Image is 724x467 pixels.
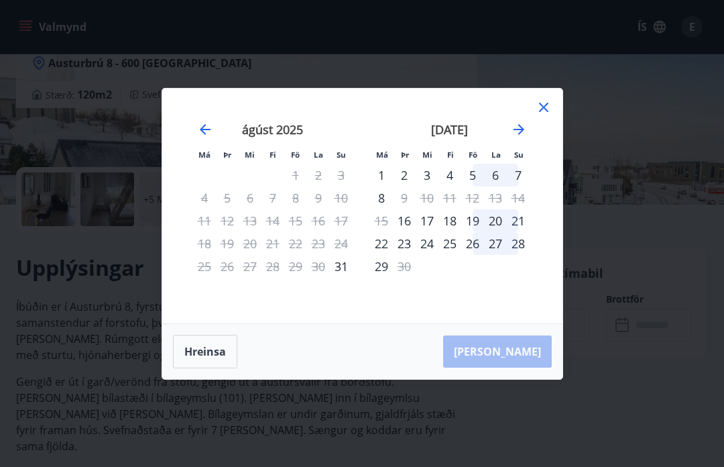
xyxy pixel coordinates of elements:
[330,232,353,255] td: Not available. sunnudagur, 24. ágúst 2025
[393,209,416,232] div: Aðeins innritun í boði
[370,209,393,232] td: Not available. mánudagur, 15. september 2025
[393,164,416,187] div: 2
[193,187,216,209] td: Not available. mánudagur, 4. ágúst 2025
[193,209,216,232] td: Not available. mánudagur, 11. ágúst 2025
[461,209,484,232] div: 19
[370,232,393,255] div: 22
[245,150,255,160] small: Mi
[416,164,438,187] td: miðvikudagur, 3. september 2025
[178,105,546,307] div: Calendar
[261,255,284,278] td: Not available. fimmtudagur, 28. ágúst 2025
[461,232,484,255] div: 26
[447,150,454,160] small: Fi
[370,187,393,209] td: mánudagur, 8. september 2025
[491,150,501,160] small: La
[393,164,416,187] td: þriðjudagur, 2. september 2025
[370,232,393,255] td: mánudagur, 22. september 2025
[261,232,284,255] td: Not available. fimmtudagur, 21. ágúst 2025
[314,150,323,160] small: La
[239,232,261,255] td: Not available. miðvikudagur, 20. ágúst 2025
[193,232,216,255] td: Not available. mánudagur, 18. ágúst 2025
[461,209,484,232] td: föstudagur, 19. september 2025
[307,164,330,187] td: Not available. laugardagur, 2. ágúst 2025
[216,255,239,278] td: Not available. þriðjudagur, 26. ágúst 2025
[438,209,461,232] div: 18
[242,121,303,138] strong: ágúst 2025
[291,150,300,160] small: Fö
[484,209,507,232] div: 20
[376,150,388,160] small: Má
[284,187,307,209] td: Not available. föstudagur, 8. ágúst 2025
[370,255,393,278] div: 29
[393,255,416,278] div: Aðeins útritun í boði
[484,209,507,232] td: laugardagur, 20. september 2025
[507,164,530,187] div: 7
[393,187,416,209] div: Aðeins útritun í boði
[269,150,276,160] small: Fi
[261,187,284,209] td: Not available. fimmtudagur, 7. ágúst 2025
[484,232,507,255] div: 27
[239,255,261,278] td: Not available. miðvikudagur, 27. ágúst 2025
[284,232,307,255] td: Not available. föstudagur, 22. ágúst 2025
[507,187,530,209] td: Not available. sunnudagur, 14. september 2025
[438,164,461,187] div: 4
[401,150,409,160] small: Þr
[330,209,353,232] td: Not available. sunnudagur, 17. ágúst 2025
[507,209,530,232] div: 21
[416,164,438,187] div: 3
[261,209,284,232] td: Not available. fimmtudagur, 14. ágúst 2025
[438,164,461,187] td: fimmtudagur, 4. september 2025
[438,187,461,209] td: Not available. fimmtudagur, 11. september 2025
[216,187,239,209] td: Not available. þriðjudagur, 5. ágúst 2025
[484,164,507,187] div: 6
[484,232,507,255] td: laugardagur, 27. september 2025
[484,164,507,187] td: laugardagur, 6. september 2025
[284,164,307,187] td: Not available. föstudagur, 1. ágúst 2025
[370,164,393,187] td: mánudagur, 1. september 2025
[416,209,438,232] div: 17
[239,187,261,209] td: Not available. miðvikudagur, 6. ágúst 2025
[223,150,231,160] small: Þr
[239,209,261,232] td: Not available. miðvikudagur, 13. ágúst 2025
[438,232,461,255] td: fimmtudagur, 25. september 2025
[461,232,484,255] td: föstudagur, 26. september 2025
[416,232,438,255] td: miðvikudagur, 24. september 2025
[370,187,393,209] div: 8
[393,187,416,209] td: Not available. þriðjudagur, 9. september 2025
[416,209,438,232] td: miðvikudagur, 17. september 2025
[461,164,484,187] td: föstudagur, 5. september 2025
[307,232,330,255] td: Not available. laugardagur, 23. ágúst 2025
[484,187,507,209] td: Not available. laugardagur, 13. september 2025
[330,187,353,209] td: Not available. sunnudagur, 10. ágúst 2025
[438,232,461,255] div: 25
[507,232,530,255] td: sunnudagur, 28. september 2025
[330,255,353,278] td: sunnudagur, 31. ágúst 2025
[307,187,330,209] td: Not available. laugardagur, 9. ágúst 2025
[431,121,468,138] strong: [DATE]
[284,209,307,232] td: Not available. föstudagur, 15. ágúst 2025
[216,209,239,232] td: Not available. þriðjudagur, 12. ágúst 2025
[393,209,416,232] td: þriðjudagur, 16. september 2025
[216,232,239,255] td: Not available. þriðjudagur, 19. ágúst 2025
[173,335,237,368] button: Hreinsa
[438,209,461,232] td: fimmtudagur, 18. september 2025
[507,232,530,255] div: 28
[514,150,524,160] small: Su
[416,187,438,209] td: Not available. miðvikudagur, 10. september 2025
[511,121,527,138] div: Move forward to switch to the next month.
[393,255,416,278] td: Not available. þriðjudagur, 30. september 2025
[461,164,484,187] div: 5
[198,150,210,160] small: Má
[507,164,530,187] td: sunnudagur, 7. september 2025
[370,255,393,278] td: mánudagur, 29. september 2025
[393,232,416,255] div: 23
[330,255,353,278] div: Aðeins innritun í boði
[370,164,393,187] div: 1
[422,150,432,160] small: Mi
[330,164,353,187] td: Not available. sunnudagur, 3. ágúst 2025
[469,150,477,160] small: Fö
[337,150,346,160] small: Su
[197,121,213,138] div: Move backward to switch to the previous month.
[193,255,216,278] td: Not available. mánudagur, 25. ágúst 2025
[307,255,330,278] td: Not available. laugardagur, 30. ágúst 2025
